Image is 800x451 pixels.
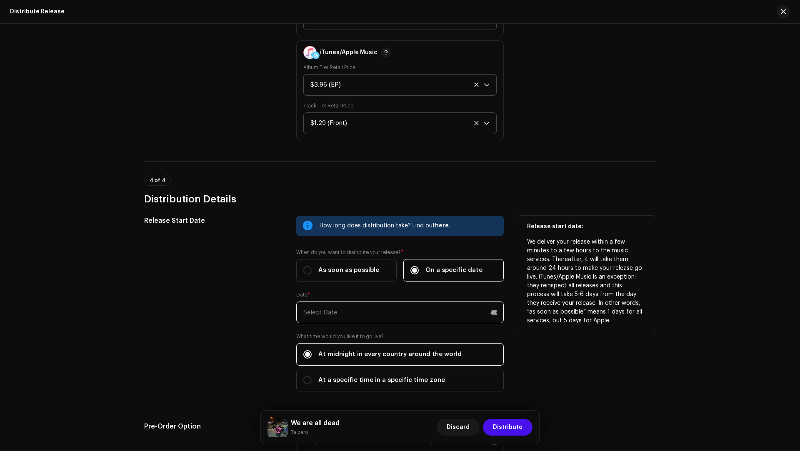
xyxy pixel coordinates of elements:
div: $3.96 (EP) [310,75,470,95]
img: 51a69923-b276-42ac-bfb4-5d1a1cbfff35 [267,417,287,437]
h5: Pre-Order Option [144,421,283,431]
input: Select Date [296,301,504,323]
h3: Distribution Details [144,192,656,206]
small: We are all dead [291,428,340,436]
div: dropdown trigger [484,75,490,95]
button: Distribute [483,419,532,436]
span: As soon as possible [318,266,379,275]
button: Discard [437,419,480,436]
h5: Release Start Date [144,216,283,226]
div: $1.29 (Front) [310,113,470,134]
span: At a specific time in a specific time zone [318,376,445,385]
span: [object Object] [310,75,484,95]
div: dropdown trigger [484,113,490,134]
div: How long does distribution take? Find out . [320,221,497,231]
span: Distribute [493,419,522,436]
p: Release start date: [527,222,646,231]
span: [object Object] [310,113,484,134]
p: We deliver your release within a few minutes to a few hours to the music services. Thereafter, it... [527,238,646,325]
div: Distribute Release [10,8,65,15]
label: When do you want to distribute your release? [296,249,504,256]
div: iTunes/Apple Music [320,49,377,56]
span: here [435,223,449,229]
label: What time would you like it to go live? [296,333,504,340]
span: 4 of 4 [150,178,165,183]
label: Track Tier Retail Price [303,102,353,109]
label: Album Tier Retail Price [303,64,355,71]
h5: We are all dead [291,418,340,428]
span: On a specific date [425,266,482,275]
label: Date [296,292,310,298]
span: At midnight in every country around the world [318,350,462,359]
span: Discard [447,419,470,436]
